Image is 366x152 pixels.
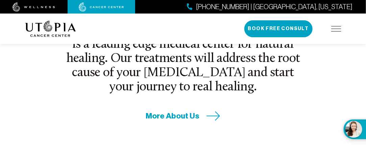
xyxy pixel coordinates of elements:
[146,111,220,121] a: More About Us
[331,26,341,31] img: icon-hamburger
[25,21,76,37] img: logo
[79,2,124,12] img: cancer center
[13,2,55,12] img: wellness
[196,2,352,12] span: [PHONE_NUMBER] | [GEOGRAPHIC_DATA], [US_STATE]
[146,111,200,121] span: More About Us
[244,20,313,37] button: Book Free Consult
[187,2,352,12] a: [PHONE_NUMBER] | [GEOGRAPHIC_DATA], [US_STATE]
[66,23,301,95] h2: [GEOGRAPHIC_DATA][MEDICAL_DATA] is a leading edge medical center for natural healing. Our treatme...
